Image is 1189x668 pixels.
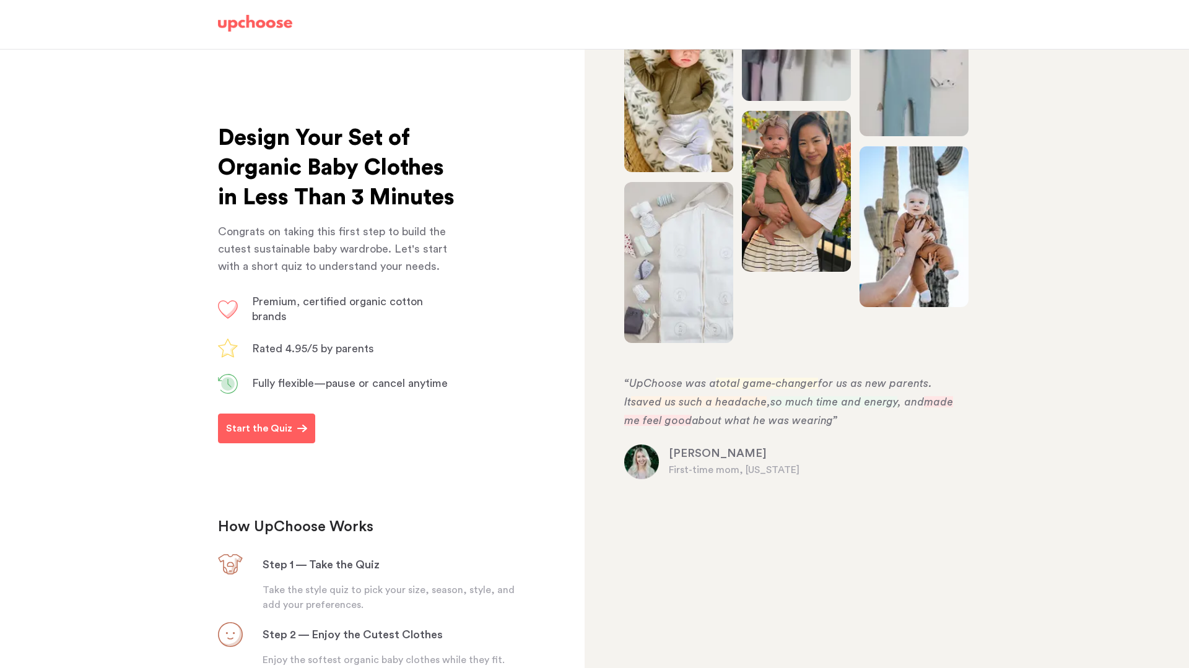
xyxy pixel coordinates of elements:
[263,558,520,573] h3: Step 1 — Take the Quiz
[624,445,659,479] img: Kylie U.
[218,15,292,32] img: UpChoose
[669,462,964,477] p: First-time mom, [US_STATE]
[218,300,238,319] img: Heart
[860,146,969,307] img: A mother and her baby boy smiling at the cameraa
[624,378,716,389] span: “UpChoose was a
[218,554,243,575] img: Step 1 — Design your set
[767,396,770,407] span: ,
[624,182,733,343] img: A mother holding her baby in her arms
[263,628,520,643] h3: Step 2 — Enjoy the Cutest Clothes
[716,378,818,389] span: total game-changer
[742,111,851,272] img: A mother holding her daughter in her arms in a garden, smiling at the camera
[624,11,733,172] img: A woman laying down with her newborn baby and smiling
[218,414,315,443] button: Start the Quiz
[218,15,292,38] a: UpChoose
[218,622,243,647] img: Step 2 — Enjoy
[218,339,238,358] img: Overall rating 4.9
[252,343,374,354] span: Rated 4.95/5 by parents
[218,127,455,209] span: Design Your Set of Organic Baby Clothes in Less Than 3 Minutes
[770,396,897,407] span: so much time and energy
[631,396,767,407] span: saved us such a headache
[692,415,837,426] span: about what he was wearing”
[218,518,520,537] h2: How UpChoose Works
[252,378,448,389] span: Fully flexible—pause or cancel anytime
[218,223,456,275] p: Congrats on taking this first step to build the cutest sustainable baby wardrobe. Let's start wit...
[897,396,924,407] span: , and
[252,296,423,322] span: Premium, certified organic cotton brands
[669,446,964,461] p: [PERSON_NAME]
[263,583,520,612] p: Take the style quiz to pick your size, season, style, and add your preferences.
[226,421,292,436] p: Start the Quiz
[218,374,238,394] img: Less than 5 minutes spent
